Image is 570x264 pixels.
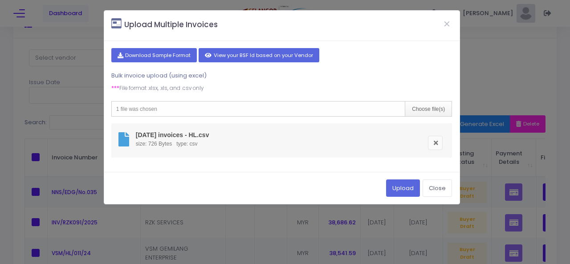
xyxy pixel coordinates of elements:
[111,48,197,62] button: Download Sample Format
[405,102,452,116] div: Choose file(s)
[136,130,209,140] div: August 2025 invoices - HL.csv
[386,179,420,196] button: Upload
[111,85,452,93] span: File format .xlsx, .xls, and .csv only
[174,141,199,147] span: type: csv
[111,71,207,80] label: Bulk invoice upload (using excel)
[116,106,157,112] span: 1 file was chosen
[436,12,458,35] button: Close
[199,48,319,62] button: View your BSF Id based on your Vendor
[134,141,174,147] span: size: 726 Bytes
[423,179,452,196] button: Close
[124,19,218,30] small: Upload Multiple Invoices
